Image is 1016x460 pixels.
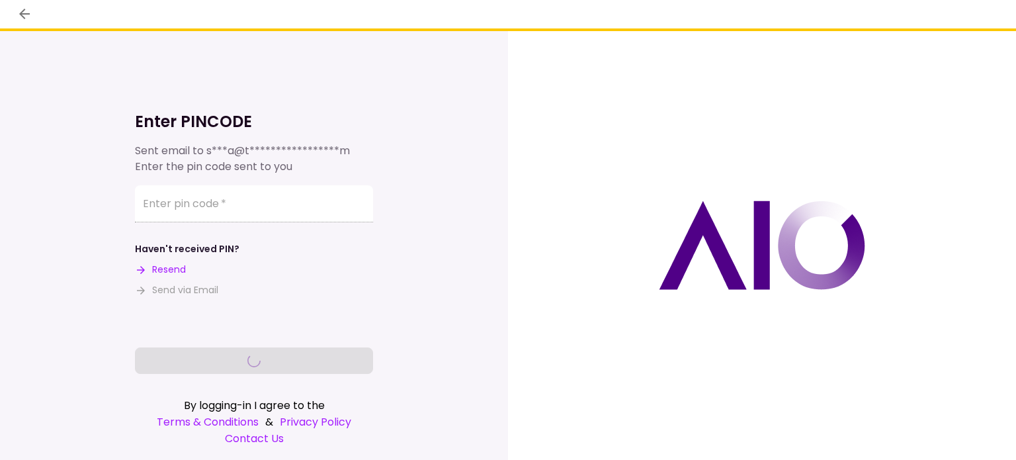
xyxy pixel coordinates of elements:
[135,111,373,132] h1: Enter PINCODE
[13,3,36,25] button: back
[135,414,373,430] div: &
[135,430,373,447] a: Contact Us
[135,242,239,256] div: Haven't received PIN?
[135,397,373,414] div: By logging-in I agree to the
[280,414,351,430] a: Privacy Policy
[135,283,218,297] button: Send via Email
[135,143,373,175] div: Sent email to Enter the pin code sent to you
[659,201,865,290] img: AIO logo
[157,414,259,430] a: Terms & Conditions
[135,263,186,277] button: Resend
